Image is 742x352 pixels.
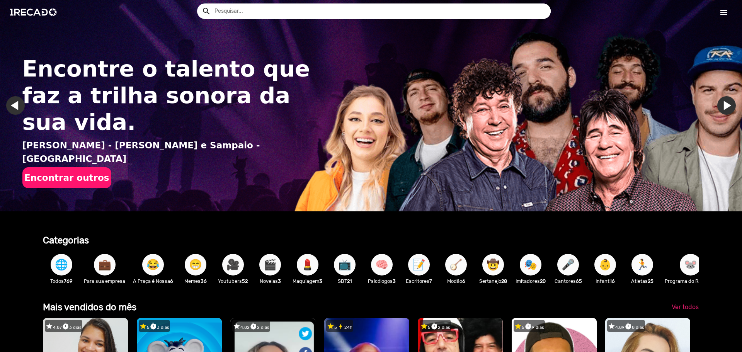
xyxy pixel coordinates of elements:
[185,254,206,275] button: 😁
[462,278,465,284] b: 6
[665,277,716,285] p: Programa do Ratinho
[255,277,285,285] p: Novelas
[516,277,546,285] p: Imitadores
[22,139,319,165] p: [PERSON_NAME] - [PERSON_NAME] e Sampaio - [GEOGRAPHIC_DATA]
[449,254,463,275] span: 🪕
[441,277,471,285] p: Modão
[482,254,504,275] button: 🤠
[64,278,73,284] b: 769
[146,254,160,275] span: 😂
[181,277,210,285] p: Memes
[222,254,244,275] button: 🎥
[55,254,68,275] span: 🌐
[599,254,612,275] span: 👶
[612,278,615,284] b: 6
[218,277,248,285] p: Youtubers
[47,277,76,285] p: Todos
[631,254,653,275] button: 🏃
[43,235,89,246] b: Categorias
[594,254,616,275] button: 👶
[429,278,432,284] b: 7
[330,277,359,285] p: SBT
[347,278,352,284] b: 21
[487,254,500,275] span: 🤠
[478,277,508,285] p: Sertanejo
[98,254,111,275] span: 💼
[636,254,649,275] span: 🏃
[259,254,281,275] button: 🎬
[628,277,657,285] p: Atletas
[408,254,430,275] button: 📝
[338,254,351,275] span: 📺
[367,277,397,285] p: Psicólogos
[202,7,211,16] mat-icon: Example home icon
[201,278,207,284] b: 36
[404,277,434,285] p: Escritores
[278,278,281,284] b: 3
[242,278,248,284] b: 52
[648,278,654,284] b: 25
[576,278,582,284] b: 65
[393,278,396,284] b: 3
[334,254,356,275] button: 📺
[520,254,541,275] button: 🎭
[412,254,425,275] span: 📝
[6,96,25,115] a: Ir para o último slide
[170,278,173,284] b: 6
[94,254,116,275] button: 💼
[540,278,546,284] b: 20
[375,254,388,275] span: 🧠
[301,254,314,275] span: 💄
[553,277,583,285] p: Cantores
[226,254,240,275] span: 🎥
[524,254,537,275] span: 🎭
[209,3,551,19] input: Pesquisar...
[189,254,202,275] span: 😁
[84,277,125,285] p: Para sua empresa
[319,278,322,284] b: 3
[719,8,728,17] mat-icon: Início
[591,277,620,285] p: Infantil
[684,254,697,275] span: 🐭
[672,303,699,311] span: Ver todos
[562,254,575,275] span: 🎤
[22,56,319,136] h1: Encontre o talento que faz a trilha sonora da sua vida.
[51,254,72,275] button: 🌐
[717,96,736,115] a: Ir para o próximo slide
[293,277,322,285] p: Maquiagem
[199,4,213,17] button: Example home icon
[43,302,136,313] b: Mais vendidos do mês
[297,254,318,275] button: 💄
[557,254,579,275] button: 🎤
[264,254,277,275] span: 🎬
[133,277,173,285] p: A Praça é Nossa
[371,254,393,275] button: 🧠
[680,254,701,275] button: 🐭
[445,254,467,275] button: 🪕
[22,167,111,188] button: Encontrar outros
[501,278,507,284] b: 28
[142,254,164,275] button: 😂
